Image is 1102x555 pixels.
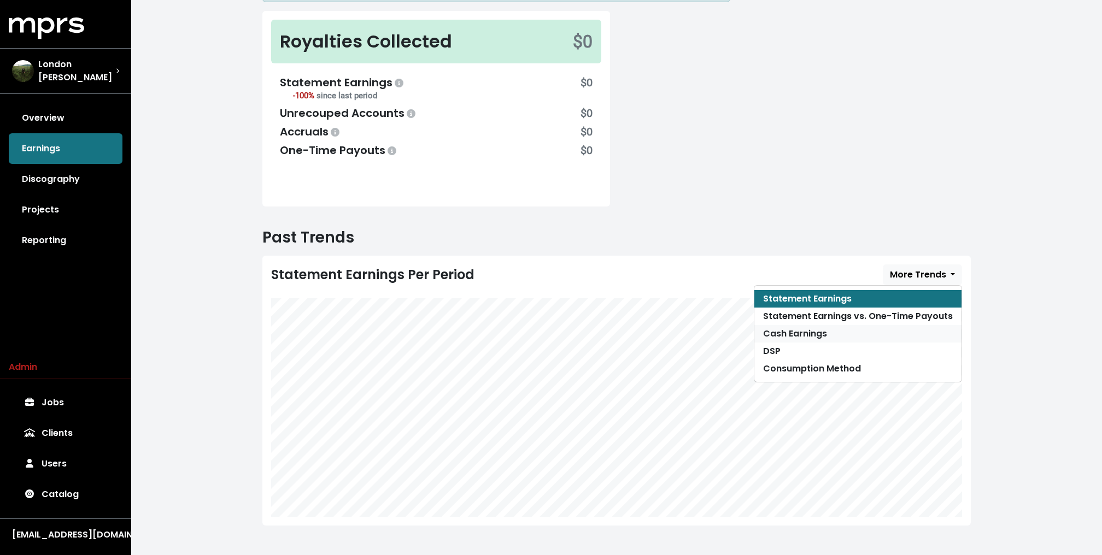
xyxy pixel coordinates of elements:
[9,164,122,194] a: Discography
[38,58,116,84] span: London [PERSON_NAME]
[280,123,342,140] div: Accruals
[280,105,418,121] div: Unrecouped Accounts
[12,528,119,541] div: [EMAIL_ADDRESS][DOMAIN_NAME]
[754,360,962,377] a: Consumption Method
[12,60,34,82] img: The selected account / producer
[581,123,593,140] div: $0
[754,343,962,360] a: DSP
[890,268,946,281] span: More Trends
[9,194,122,225] a: Projects
[280,142,398,158] div: One-Time Payouts
[754,290,962,308] a: Statement Earnings
[280,74,406,91] div: Statement Earnings
[883,264,962,285] button: More Trends
[9,225,122,256] a: Reporting
[581,142,593,158] div: $0
[271,267,474,283] div: Statement Earnings Per Period
[9,21,84,34] a: mprs logo
[280,28,452,55] div: Royalties Collected
[581,105,593,121] div: $0
[9,103,122,133] a: Overview
[573,28,593,55] div: $0
[754,308,962,325] a: Statement Earnings vs. One-Time Payouts
[9,479,122,510] a: Catalog
[754,325,962,343] a: Cash Earnings
[9,448,122,479] a: Users
[581,74,593,103] div: $0
[293,91,377,101] small: -100%
[316,91,377,101] span: since last period
[9,418,122,448] a: Clients
[9,528,122,542] button: [EMAIL_ADDRESS][DOMAIN_NAME]
[262,228,971,247] h2: Past Trends
[9,387,122,418] a: Jobs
